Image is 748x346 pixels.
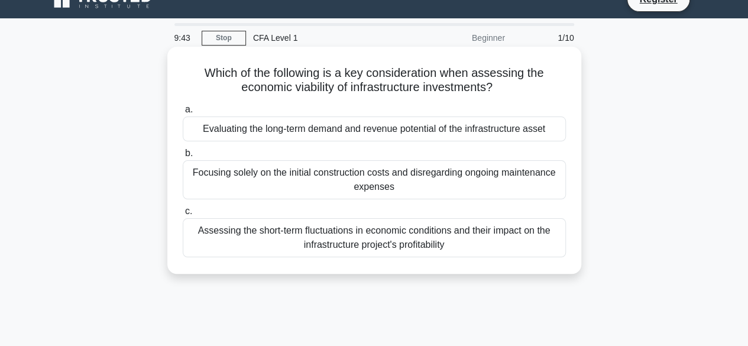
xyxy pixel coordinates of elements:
div: Assessing the short-term fluctuations in economic conditions and their impact on the infrastructu... [183,218,566,257]
div: Focusing solely on the initial construction costs and disregarding ongoing maintenance expenses [183,160,566,199]
span: a. [185,104,193,114]
div: Evaluating the long-term demand and revenue potential of the infrastructure asset [183,117,566,141]
div: 9:43 [167,26,202,50]
a: Stop [202,31,246,46]
div: CFA Level 1 [246,26,409,50]
div: 1/10 [512,26,581,50]
div: Beginner [409,26,512,50]
span: b. [185,148,193,158]
h5: Which of the following is a key consideration when assessing the economic viability of infrastruc... [182,66,567,95]
span: c. [185,206,192,216]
